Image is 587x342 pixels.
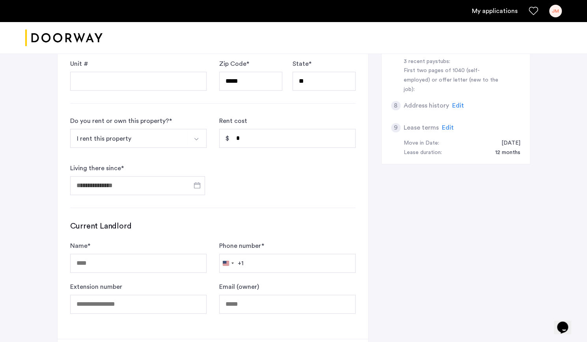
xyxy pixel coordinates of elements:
a: Favorites [529,6,538,16]
h3: Current Landlord [70,221,356,232]
label: Zip Code * [219,59,249,69]
label: Living there since * [70,164,124,173]
label: State * [293,59,311,69]
div: JM [549,5,562,17]
div: 8 [391,101,401,110]
label: Phone number * [219,241,264,251]
div: Do you rent or own this property? * [70,116,172,126]
div: Move in Date: [404,139,439,148]
a: Cazamio logo [25,23,102,53]
div: 9 [391,123,401,132]
iframe: chat widget [554,310,579,334]
h5: Address history [404,101,449,110]
label: Unit # [70,59,88,69]
button: Selected country [220,254,244,272]
label: Email (owner) [219,282,259,292]
div: +1 [238,258,244,268]
span: Edit [442,125,454,131]
button: Open calendar [192,180,202,190]
button: Select option [188,129,207,148]
label: Rent cost [219,116,247,126]
span: Edit [452,102,464,109]
div: 3 recent paystubs: [404,57,503,67]
div: Lease duration: [404,148,442,158]
a: My application [472,6,518,16]
button: Select option [70,129,188,148]
img: logo [25,23,102,53]
label: Name * [70,241,90,251]
div: 10/01/2025 [494,139,520,148]
div: First two pages of 1040 (self-employed) or offer letter (new to the job): [404,66,503,95]
img: arrow [193,136,199,142]
h5: Lease terms [404,123,439,132]
label: Extension number [70,282,122,292]
div: 12 months [487,148,520,158]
